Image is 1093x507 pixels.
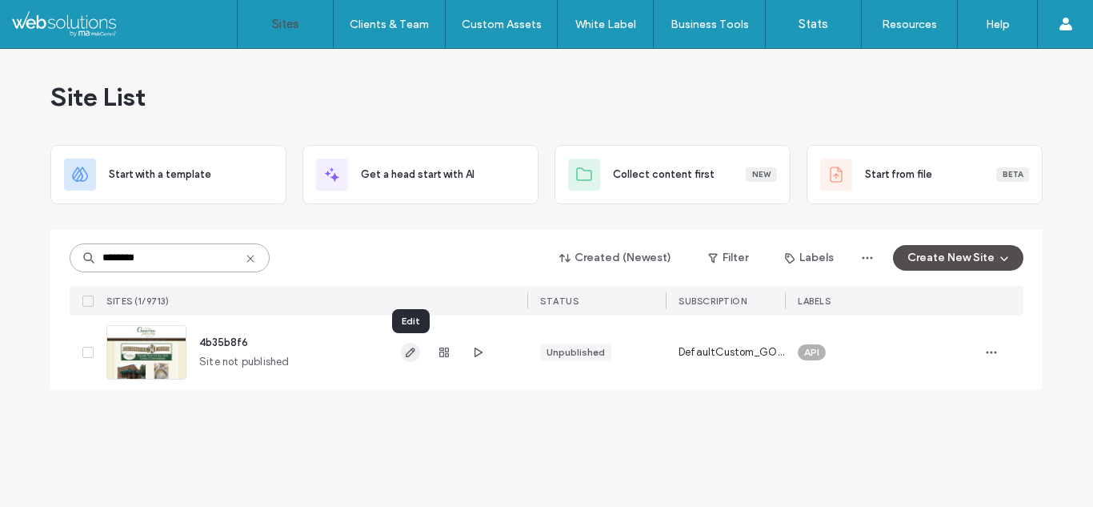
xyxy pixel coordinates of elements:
[679,296,747,307] span: SUBSCRIPTION
[804,345,819,360] span: API
[350,18,429,31] label: Clients & Team
[613,167,715,183] span: Collect content first
[746,167,777,182] div: New
[361,167,474,183] span: Get a head start with AI
[50,145,286,204] div: Start with a template
[199,354,290,370] span: Site not published
[272,17,299,31] label: Sites
[555,145,791,204] div: Collect content firstNew
[540,296,579,307] span: STATUS
[392,309,430,333] div: Edit
[799,17,828,31] label: Stats
[50,81,146,113] span: Site List
[893,245,1023,271] button: Create New Site
[679,344,785,360] span: DefaultCustom_GOLD
[462,18,542,31] label: Custom Assets
[575,18,636,31] label: White Label
[546,345,605,360] div: Unpublished
[882,18,937,31] label: Resources
[692,245,764,271] button: Filter
[986,18,1010,31] label: Help
[865,167,932,183] span: Start from file
[546,245,686,271] button: Created (Newest)
[36,11,69,26] span: Help
[771,245,848,271] button: Labels
[798,296,831,307] span: LABELS
[199,336,248,348] a: 4b35b8f6
[302,145,538,204] div: Get a head start with AI
[671,18,749,31] label: Business Tools
[996,167,1029,182] div: Beta
[106,296,169,307] span: SITES (1/9713)
[807,145,1043,204] div: Start from fileBeta
[109,167,211,183] span: Start with a template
